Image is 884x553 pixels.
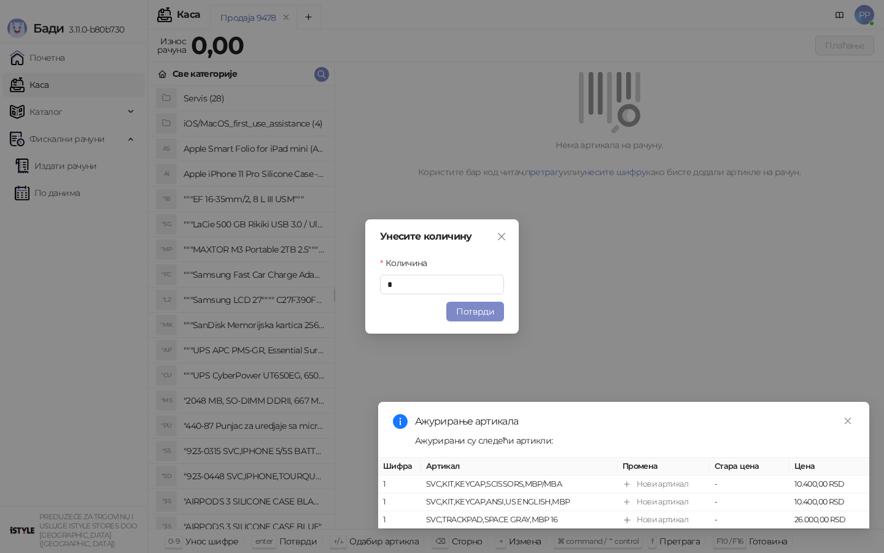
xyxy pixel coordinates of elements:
th: Цена [789,458,869,476]
div: Ажурирање артикала [415,414,855,429]
td: SVC,KIT,KEYCAP,ANSI,US ENGLISH,MBP [421,493,618,511]
td: SVC,TRACKPAD,SPACE GRAY,MBP 16 [421,511,618,529]
div: Ажурирани су следећи артикли: [415,434,855,447]
span: Close [492,232,511,241]
td: - [710,493,789,511]
td: 1 [378,511,421,529]
div: Нови артикал [637,496,688,508]
span: close [497,232,506,241]
td: - [710,476,789,493]
label: Количина [380,256,435,270]
td: 10.400,00 RSD [789,493,869,511]
input: Количина [381,275,503,294]
a: Close [841,414,855,428]
th: Стара цена [710,458,789,476]
td: 10.400,00 RSD [789,476,869,493]
div: Унесите количину [380,232,504,241]
th: Артикал [421,458,618,476]
button: Close [492,227,511,246]
button: Потврди [446,302,504,321]
div: Нови артикал [637,478,688,490]
span: close [843,417,852,425]
span: info-circle [393,414,408,429]
td: - [710,511,789,529]
td: SVC,KIT,KEYCAP,SCISSORS,MBP/MBA [421,476,618,493]
th: Промена [618,458,710,476]
td: 1 [378,476,421,493]
td: 26.000,00 RSD [789,511,869,529]
td: 1 [378,493,421,511]
th: Шифра [378,458,421,476]
div: Нови артикал [637,514,688,526]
